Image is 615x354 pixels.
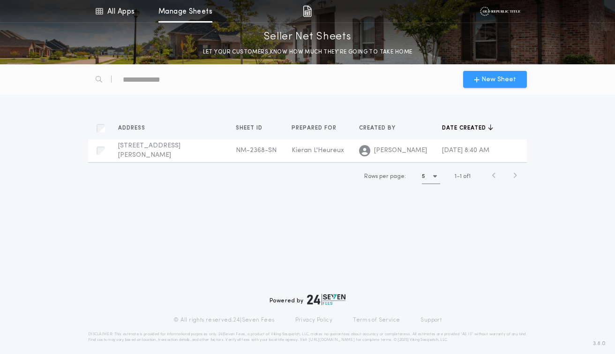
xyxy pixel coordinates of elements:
[420,316,442,324] a: Support
[481,75,516,85] span: New Sheet
[88,331,527,343] p: DISCLAIMER: This estimate is provided for informational purposes only. 24|Seven Fees, a product o...
[353,316,400,324] a: Terms of Service
[118,142,180,159] span: [STREET_ADDRESS][PERSON_NAME]
[364,174,406,179] span: Rows per page:
[173,316,275,324] p: © All rights reserved. 24|Seven Fees
[480,7,520,16] img: vs-icon
[463,172,471,181] span: of 1
[118,124,147,132] span: Address
[593,339,606,348] span: 3.8.0
[359,123,403,133] button: Created by
[118,123,152,133] button: Address
[422,169,440,184] button: 5
[442,124,488,132] span: Date created
[270,294,345,305] div: Powered by
[359,124,397,132] span: Created by
[295,316,333,324] a: Privacy Policy
[203,47,412,57] p: LET YOUR CUSTOMERS KNOW HOW MUCH THEY’RE GOING TO TAKE HOME
[463,71,527,88] button: New Sheet
[442,123,493,133] button: Date created
[460,174,462,179] span: 1
[422,172,425,181] h1: 5
[236,123,270,133] button: Sheet ID
[236,147,277,154] span: NM-2368-SN
[303,6,312,17] img: img
[442,147,489,154] span: [DATE] 8:40 AM
[307,294,345,305] img: logo
[308,338,355,342] a: [URL][DOMAIN_NAME]
[264,30,352,45] p: Seller Net Sheets
[236,124,264,132] span: Sheet ID
[292,124,338,132] span: Prepared for
[374,146,427,155] span: [PERSON_NAME]
[292,147,344,154] span: Kieran L'Heureux
[455,174,457,179] span: 1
